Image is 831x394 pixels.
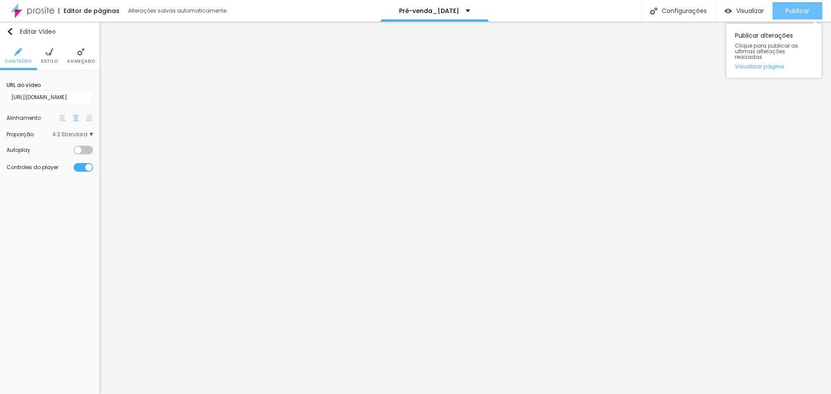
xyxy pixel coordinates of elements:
[6,28,13,35] img: Icone
[86,115,92,121] img: paragraph-right-align.svg
[650,7,657,15] img: Icone
[100,22,831,394] iframe: Editor
[725,7,732,15] img: view-1.svg
[45,48,53,56] img: Icone
[399,8,459,14] p: Pré-venda_[DATE]
[6,115,58,121] div: Alinhamento
[773,2,822,19] button: Publicar
[60,115,66,121] img: paragraph-left-align.svg
[6,165,74,170] div: Controles do player
[52,132,93,137] span: 4:3 Standard
[5,59,32,64] span: Conteúdo
[6,90,93,104] input: Youtube, Vimeo ou Dailymotion
[735,43,813,60] span: Clique para publicar as ultimas alterações reaizadas
[41,59,58,64] span: Estilo
[6,81,93,89] div: URL do vídeo
[735,64,813,69] a: Visualizar página
[14,48,22,56] img: Icone
[128,8,228,13] div: Alterações salvas automaticamente
[6,147,74,153] div: Autoplay
[726,24,821,78] div: Publicar alterações
[786,7,809,14] span: Publicar
[716,2,773,19] button: Visualizar
[58,8,119,14] div: Editor de páginas
[6,132,52,137] div: Proporção
[73,115,79,121] img: paragraph-center-align.svg
[77,48,85,56] img: Icone
[6,28,56,35] div: Editar Vídeo
[736,7,764,14] span: Visualizar
[67,59,95,64] span: Avançado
